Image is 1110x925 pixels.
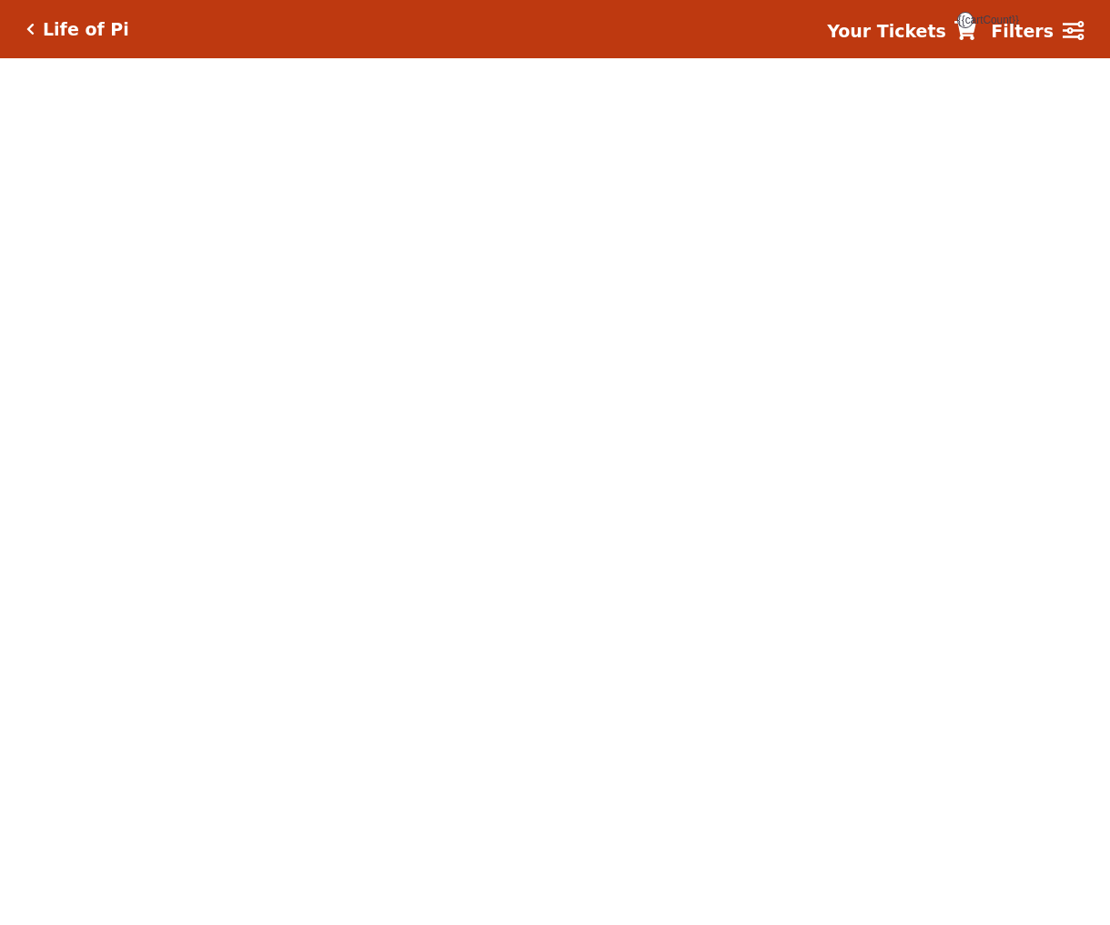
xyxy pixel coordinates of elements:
[991,18,1084,45] a: Filters
[827,18,976,45] a: Your Tickets {{cartCount}}
[43,19,129,40] h5: Life of Pi
[26,23,35,36] a: Click here to go back to filters
[827,21,946,41] strong: Your Tickets
[991,21,1054,41] strong: Filters
[957,12,974,28] span: {{cartCount}}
